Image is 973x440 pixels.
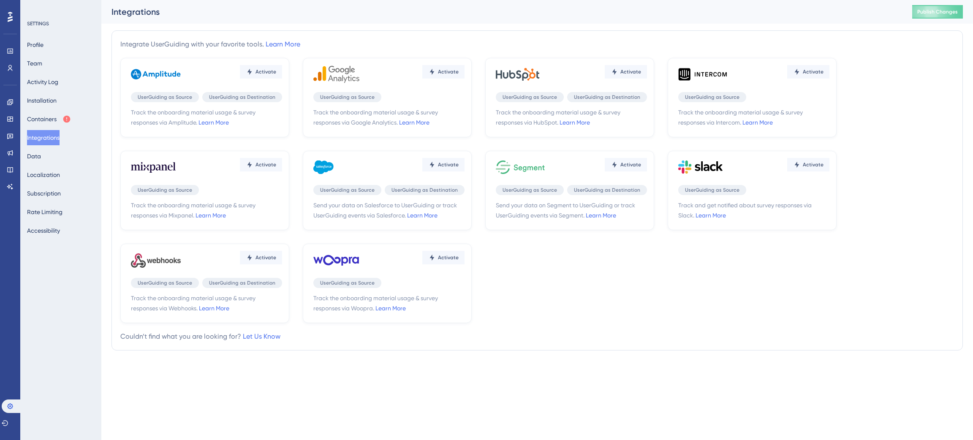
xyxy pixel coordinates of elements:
[320,94,375,100] span: UserGuiding as Source
[422,251,465,264] button: Activate
[407,212,438,219] a: Learn More
[111,6,891,18] div: Integrations
[787,158,829,171] button: Activate
[27,56,42,71] button: Team
[196,212,226,219] a: Learn More
[255,254,276,261] span: Activate
[605,158,647,171] button: Activate
[209,280,275,286] span: UserGuiding as Destination
[199,305,229,312] a: Learn More
[120,331,280,342] div: Couldn’t find what you are looking for?
[240,251,282,264] button: Activate
[685,187,739,193] span: UserGuiding as Source
[503,187,557,193] span: UserGuiding as Source
[803,161,824,168] span: Activate
[787,65,829,79] button: Activate
[313,200,465,220] span: Send your data on Salesforce to UserGuiding or track UserGuiding events via Salesforce.
[27,204,63,220] button: Rate Limiting
[438,254,459,261] span: Activate
[240,65,282,79] button: Activate
[496,200,647,220] span: Send your data on Segment to UserGuiding or track UserGuiding events via Segment.
[574,94,640,100] span: UserGuiding as Destination
[399,119,429,126] a: Learn More
[138,94,192,100] span: UserGuiding as Source
[27,111,71,127] button: Containers
[255,161,276,168] span: Activate
[27,20,95,27] div: SETTINGS
[198,119,229,126] a: Learn More
[131,200,282,220] span: Track the onboarding material usage & survey responses via Mixpanel.
[27,167,60,182] button: Localization
[313,107,465,128] span: Track the onboarding material usage & survey responses via Google Analytics.
[313,293,465,313] span: Track the onboarding material usage & survey responses via Woopra.
[422,158,465,171] button: Activate
[422,65,465,79] button: Activate
[574,187,640,193] span: UserGuiding as Destination
[696,212,726,219] a: Learn More
[375,305,406,312] a: Learn More
[438,161,459,168] span: Activate
[742,119,773,126] a: Learn More
[120,39,300,49] div: Integrate UserGuiding with your favorite tools.
[503,94,557,100] span: UserGuiding as Source
[138,280,192,286] span: UserGuiding as Source
[138,187,192,193] span: UserGuiding as Source
[605,65,647,79] button: Activate
[27,74,58,90] button: Activity Log
[209,94,275,100] span: UserGuiding as Destination
[240,158,282,171] button: Activate
[438,68,459,75] span: Activate
[678,200,829,220] span: Track and get notified about survey responses via Slack.
[131,107,282,128] span: Track the onboarding material usage & survey responses via Amplitude.
[685,94,739,100] span: UserGuiding as Source
[27,37,43,52] button: Profile
[391,187,458,193] span: UserGuiding as Destination
[27,130,60,145] button: Integrations
[620,161,641,168] span: Activate
[320,280,375,286] span: UserGuiding as Source
[255,68,276,75] span: Activate
[320,187,375,193] span: UserGuiding as Source
[560,119,590,126] a: Learn More
[131,293,282,313] span: Track the onboarding material usage & survey responses via Webhooks.
[27,186,61,201] button: Subscription
[620,68,641,75] span: Activate
[586,212,616,219] a: Learn More
[678,107,829,128] span: Track the onboarding material usage & survey responses via Intercom.
[803,68,824,75] span: Activate
[266,40,300,48] a: Learn More
[27,93,57,108] button: Installation
[27,149,41,164] button: Data
[912,5,963,19] button: Publish Changes
[27,223,60,238] button: Accessibility
[243,332,280,340] a: Let Us Know
[496,107,647,128] span: Track the onboarding material usage & survey responses via HubSpot.
[917,8,958,15] span: Publish Changes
